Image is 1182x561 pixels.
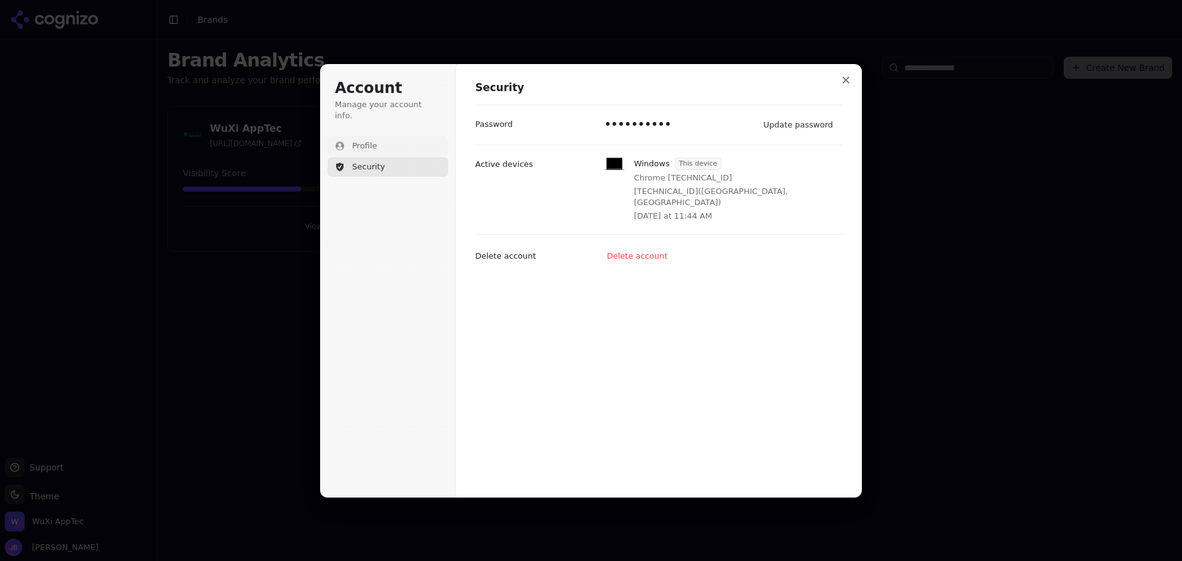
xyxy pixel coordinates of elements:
[634,186,840,208] p: [TECHNICAL_ID] ( [GEOGRAPHIC_DATA], [GEOGRAPHIC_DATA] )
[475,159,533,170] p: Active devices
[634,158,670,169] p: Windows
[335,99,441,121] p: Manage your account info.
[601,247,675,265] button: Delete account
[675,158,721,169] span: This device
[475,119,513,130] p: Password
[328,136,448,156] button: Profile
[634,211,712,222] p: [DATE] at 11:44 AM
[328,157,448,177] button: Security
[475,81,843,95] h1: Security
[352,140,377,151] span: Profile
[335,79,441,99] h1: Account
[634,172,732,184] p: Chrome [TECHNICAL_ID]
[757,116,840,134] button: Update password
[835,69,857,91] button: Close modal
[475,251,536,262] p: Delete account
[352,161,385,172] span: Security
[605,118,672,132] p: ••••••••••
